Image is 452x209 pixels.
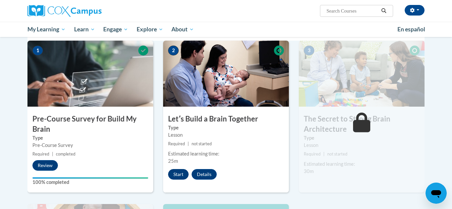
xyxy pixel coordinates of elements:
[32,179,148,186] label: 100% completed
[405,5,425,16] button: Account Settings
[163,41,289,107] img: Course Image
[32,142,148,149] div: Pre-Course Survey
[167,22,199,37] a: About
[18,22,434,37] div: Main menu
[327,152,347,157] span: not started
[27,114,153,134] h3: Pre-Course Survey for Build My Brain
[27,5,102,17] img: Cox Campus
[27,5,153,17] a: Cox Campus
[299,114,425,134] h3: The Secret to Strong Brain Architecture
[132,22,167,37] a: Explore
[137,25,163,33] span: Explore
[74,25,95,33] span: Learn
[23,22,70,37] a: My Learning
[27,41,153,107] img: Course Image
[192,169,217,180] button: Details
[99,22,132,37] a: Engage
[168,124,284,131] label: Type
[32,46,43,55] span: 1
[188,141,189,146] span: |
[32,160,58,171] button: Review
[32,152,49,157] span: Required
[426,183,447,204] iframe: Button to launch messaging window
[323,152,325,157] span: |
[304,160,420,168] div: Estimated learning time:
[304,46,314,55] span: 3
[32,177,148,179] div: Your progress
[168,150,284,157] div: Estimated learning time:
[304,152,321,157] span: Required
[397,26,425,33] span: En español
[168,131,284,139] div: Lesson
[168,169,189,180] button: Start
[326,7,379,15] input: Search Courses
[168,46,179,55] span: 2
[27,25,66,33] span: My Learning
[52,152,53,157] span: |
[192,141,212,146] span: not started
[56,152,75,157] span: completed
[171,25,194,33] span: About
[393,22,429,36] a: En español
[168,141,185,146] span: Required
[168,158,178,164] span: 25m
[32,134,148,142] label: Type
[299,41,425,107] img: Course Image
[304,168,314,174] span: 30m
[163,114,289,124] h3: Letʹs Build a Brain Together
[304,134,420,142] label: Type
[70,22,99,37] a: Learn
[103,25,128,33] span: Engage
[304,142,420,149] div: Lesson
[379,7,389,15] button: Search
